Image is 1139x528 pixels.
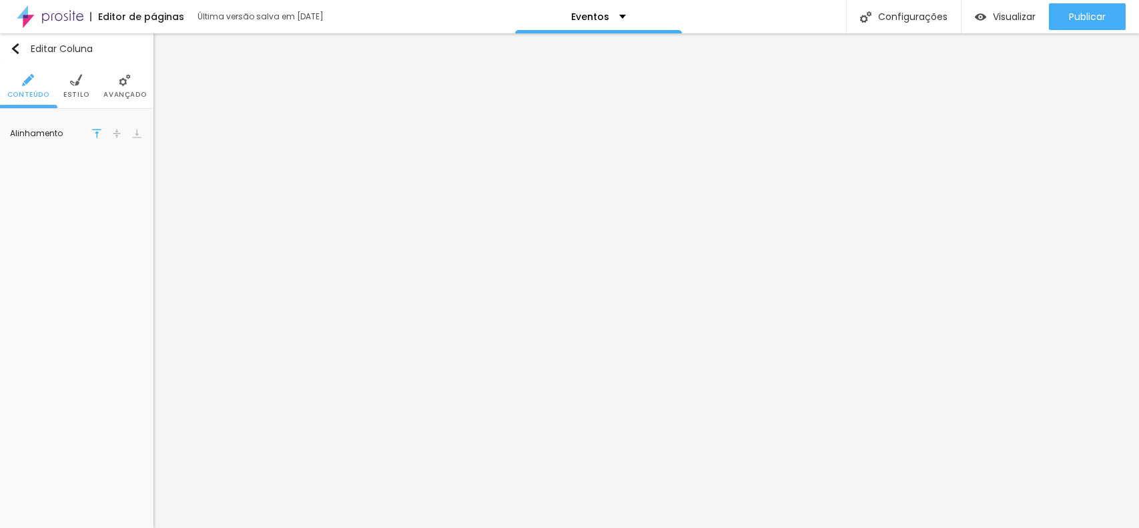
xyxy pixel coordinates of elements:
img: Icone [70,74,82,86]
img: Icone [10,43,21,54]
img: Icone [860,11,871,23]
img: move-up-1.svg [92,129,101,138]
p: Eventos [571,12,609,21]
img: Icone [119,74,131,86]
img: shrink-vertical-1.svg [112,129,121,138]
img: view-1.svg [975,11,986,23]
div: Alinhamento [10,129,90,138]
div: Última versão salva em [DATE] [198,13,351,21]
span: Avançado [103,91,146,98]
button: Visualizar [962,3,1049,30]
img: move-down-1.svg [132,129,141,138]
div: Editar Coluna [10,43,93,54]
span: Conteúdo [7,91,49,98]
span: Estilo [63,91,89,98]
img: Icone [22,74,34,86]
span: Visualizar [993,11,1036,22]
button: Publicar [1049,3,1126,30]
div: Editor de páginas [90,12,184,21]
span: Publicar [1069,11,1106,22]
iframe: Editor [153,33,1139,528]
